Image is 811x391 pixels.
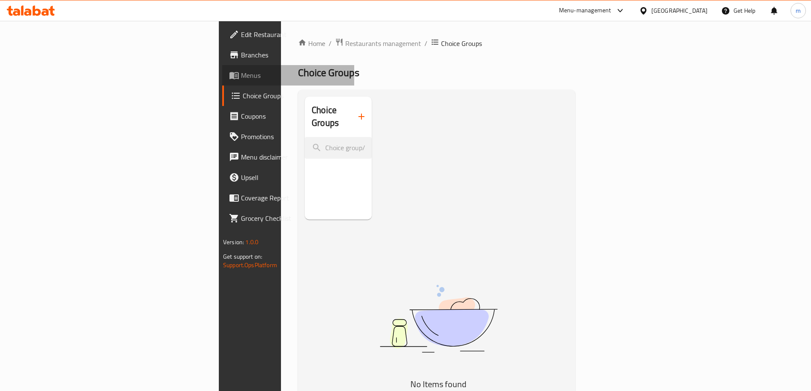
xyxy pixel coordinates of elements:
span: Menu disclaimer [241,152,347,162]
span: Upsell [241,172,347,183]
h5: No Items found [332,377,545,391]
span: Choice Groups [243,91,347,101]
a: Promotions [222,126,354,147]
span: Grocery Checklist [241,213,347,223]
a: Menus [222,65,354,86]
span: Choice Groups [441,38,482,49]
span: Coverage Report [241,193,347,203]
a: Restaurants management [335,38,421,49]
div: [GEOGRAPHIC_DATA] [651,6,708,15]
span: Get support on: [223,251,262,262]
a: Choice Groups [222,86,354,106]
img: dish.svg [332,262,545,375]
a: Support.OpsPlatform [223,260,277,271]
a: Coupons [222,106,354,126]
input: search [305,137,372,159]
a: Upsell [222,167,354,188]
span: Coupons [241,111,347,121]
span: Restaurants management [345,38,421,49]
a: Menu disclaimer [222,147,354,167]
span: m [796,6,801,15]
a: Branches [222,45,354,65]
span: Menus [241,70,347,80]
span: Edit Restaurant [241,29,347,40]
span: Promotions [241,131,347,142]
span: 1.0.0 [245,237,258,248]
a: Edit Restaurant [222,24,354,45]
nav: breadcrumb [298,38,575,49]
span: Version: [223,237,244,248]
span: Branches [241,50,347,60]
li: / [424,38,427,49]
a: Coverage Report [222,188,354,208]
div: Menu-management [559,6,611,16]
a: Grocery Checklist [222,208,354,228]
